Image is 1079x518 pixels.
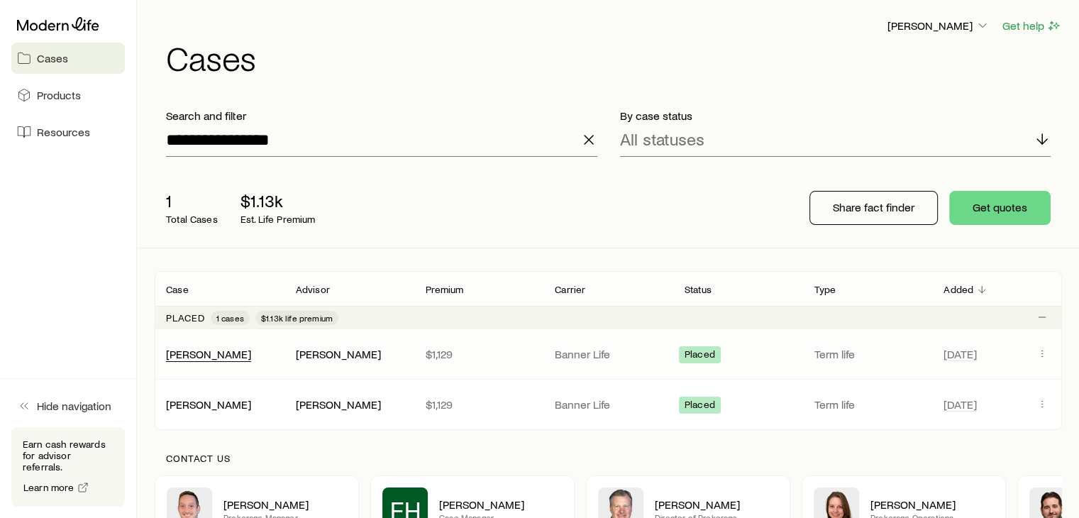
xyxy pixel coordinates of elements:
[685,348,715,363] span: Placed
[11,390,125,421] button: Hide navigation
[37,88,81,102] span: Products
[620,109,1051,123] p: By case status
[166,312,205,324] p: Placed
[155,271,1062,430] div: Client cases
[11,43,125,74] a: Cases
[620,129,704,149] p: All statuses
[261,312,333,324] span: $1.13k life premium
[814,397,922,412] p: Term life
[685,399,715,414] span: Placed
[166,453,1051,464] p: Contact us
[685,284,712,295] p: Status
[555,284,585,295] p: Carrier
[11,427,125,507] div: Earn cash rewards for advisor referrals.Learn more
[240,214,316,225] p: Est. Life Premium
[166,347,251,362] div: [PERSON_NAME]
[1002,18,1062,34] button: Get help
[216,312,244,324] span: 1 cases
[887,18,990,35] button: [PERSON_NAME]
[11,79,125,111] a: Products
[37,125,90,139] span: Resources
[166,214,218,225] p: Total Cases
[425,397,532,412] p: $1,129
[37,399,111,413] span: Hide navigation
[23,483,74,492] span: Learn more
[944,284,973,295] p: Added
[166,109,597,123] p: Search and filter
[425,284,463,295] p: Premium
[296,284,330,295] p: Advisor
[944,347,977,361] span: [DATE]
[166,284,189,295] p: Case
[240,191,316,211] p: $1.13k
[655,497,778,512] p: [PERSON_NAME]
[814,347,922,361] p: Term life
[11,116,125,148] a: Resources
[870,497,994,512] p: [PERSON_NAME]
[555,397,662,412] p: Banner Life
[555,347,662,361] p: Banner Life
[166,40,1062,75] h1: Cases
[814,284,836,295] p: Type
[833,200,914,214] p: Share fact finder
[166,347,251,360] a: [PERSON_NAME]
[166,191,218,211] p: 1
[166,397,251,412] div: [PERSON_NAME]
[887,18,990,33] p: [PERSON_NAME]
[296,397,381,412] div: [PERSON_NAME]
[37,51,68,65] span: Cases
[944,397,977,412] span: [DATE]
[223,497,347,512] p: [PERSON_NAME]
[296,347,381,362] div: [PERSON_NAME]
[809,191,938,225] button: Share fact finder
[439,497,563,512] p: [PERSON_NAME]
[23,439,114,473] p: Earn cash rewards for advisor referrals.
[949,191,1051,225] button: Get quotes
[166,397,251,411] a: [PERSON_NAME]
[425,347,532,361] p: $1,129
